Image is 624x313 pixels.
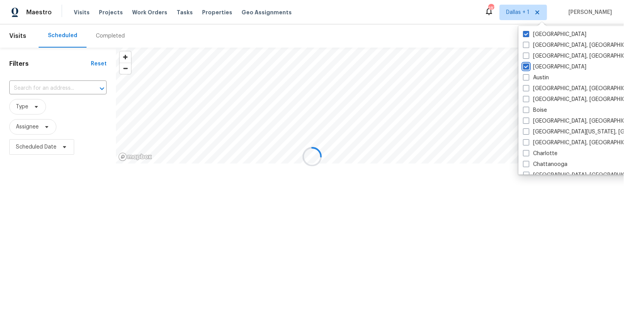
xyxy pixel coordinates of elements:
[118,152,152,161] a: Mapbox homepage
[523,74,549,82] label: Austin
[523,63,587,71] label: [GEOGRAPHIC_DATA]
[488,5,494,12] div: 187
[523,106,547,114] label: Boise
[120,63,131,74] button: Zoom out
[523,150,558,157] label: Charlotte
[523,161,568,168] label: Chattanooga
[523,31,587,38] label: [GEOGRAPHIC_DATA]
[120,51,131,63] button: Zoom in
